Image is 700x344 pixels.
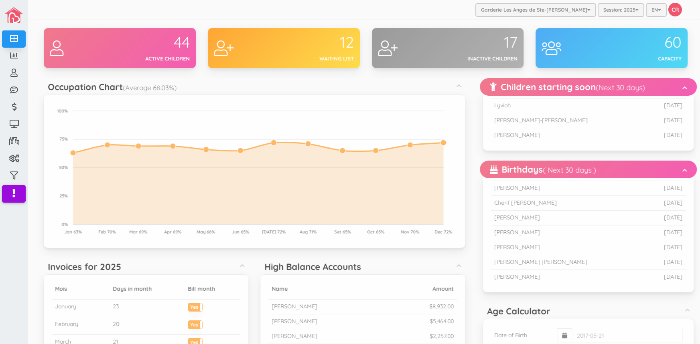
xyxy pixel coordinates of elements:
tspan: Jun 65% [230,229,248,235]
tspan: [DATE] 72% [260,229,284,235]
td: Chérif [PERSON_NAME] [489,196,645,211]
small: [PERSON_NAME] [270,303,316,310]
td: [DATE] [645,270,684,284]
h5: Mois [53,286,105,292]
td: [PERSON_NAME] [489,181,645,196]
td: 23 [108,300,183,317]
small: (Next 30 days) [594,83,643,92]
tspan: 100% [55,108,66,114]
tspan: 25% [58,193,66,199]
div: Active children [118,55,188,62]
td: [PERSON_NAME] [489,225,645,240]
tspan: Set 65% [333,229,349,235]
small: ( Next 30 days ) [541,165,594,175]
input: 2017-05-21 [570,329,681,342]
td: [PERSON_NAME] [489,211,645,225]
td: [DATE] [645,128,684,143]
div: Inactive children [446,55,516,62]
tspan: Nov 70% [399,229,418,235]
small: $5,464.00 [428,318,452,325]
td: [PERSON_NAME] [489,128,645,143]
tspan: Dec 72% [433,229,450,235]
h5: Days in month [111,286,180,292]
h5: Children starting soon [488,82,643,92]
td: [DATE] [645,225,684,240]
small: $2,257.00 [428,332,452,340]
label: Yes [187,303,201,309]
tspan: 75% [58,137,66,142]
div: Capacity [610,55,680,62]
tspan: Aug 71% [298,229,315,235]
h5: Bill month [186,286,235,292]
td: [DATE] [645,240,684,255]
label: Yes [187,321,201,327]
td: [DATE] [645,196,684,211]
td: [DATE] [645,181,684,196]
h5: Occupation Chart [46,82,175,92]
h5: Birthdays [488,165,594,174]
h5: High Balance Accounts [263,262,359,272]
tspan: Oct 65% [365,229,383,235]
td: February [50,317,108,335]
h5: Age Calculator [485,306,549,316]
td: [PERSON_NAME] [489,240,645,255]
td: [PERSON_NAME] [489,270,645,284]
td: Lyviah [489,99,645,113]
div: 44 [118,34,188,51]
div: 17 [446,34,516,51]
td: January [50,300,108,317]
div: 12 [282,34,352,51]
small: $8,932.00 [428,303,452,310]
td: [DATE] [645,255,684,270]
td: [PERSON_NAME] [PERSON_NAME] [489,255,645,270]
td: [DATE] [645,211,684,225]
h5: Invoices for 2025 [46,262,120,272]
tspan: Mar 69% [128,229,146,235]
td: [DATE] [645,99,684,113]
tspan: Feb 70% [97,229,114,235]
small: [PERSON_NAME] [270,332,316,340]
h5: Name [270,286,408,292]
div: Waiting list [282,55,352,62]
div: 60 [610,34,680,51]
img: image [5,7,23,23]
tspan: May 66% [195,229,213,235]
h5: Amount [414,286,452,292]
tspan: Apr 69% [162,229,180,235]
tspan: Jan 63% [63,229,80,235]
small: [PERSON_NAME] [270,318,316,325]
td: 20 [108,317,183,335]
tspan: 0% [60,221,66,227]
td: [PERSON_NAME]-[PERSON_NAME] [489,113,645,128]
td: [DATE] [645,113,684,128]
tspan: 50% [57,165,66,170]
